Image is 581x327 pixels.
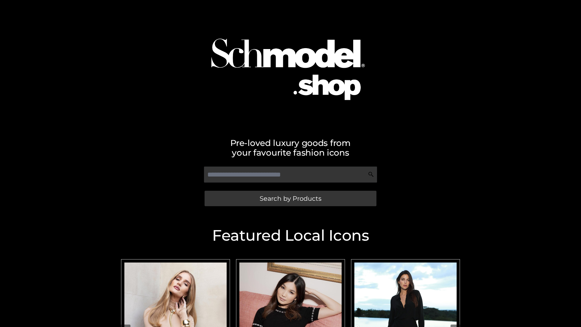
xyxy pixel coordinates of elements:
a: Search by Products [205,191,376,206]
h2: Featured Local Icons​ [118,228,463,243]
h2: Pre-loved luxury goods from your favourite fashion icons [118,138,463,157]
span: Search by Products [260,195,321,202]
img: Search Icon [368,171,374,177]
